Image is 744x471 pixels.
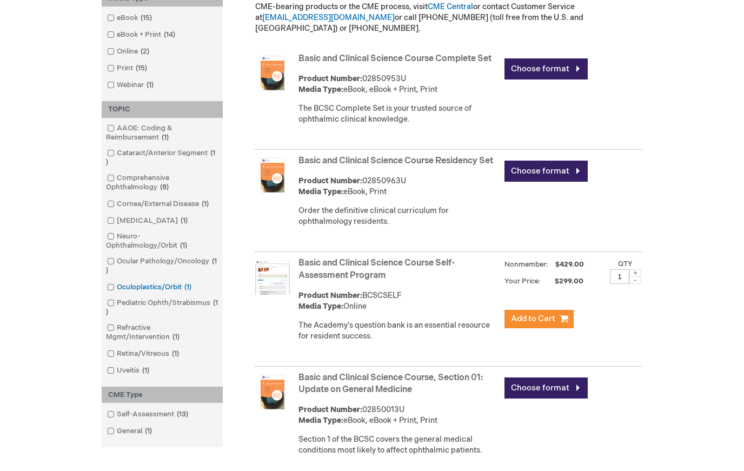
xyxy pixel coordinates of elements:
a: Neuro-Ophthalmology/Orbit1 [104,231,220,251]
span: 1 [182,283,194,291]
div: Section 1 of the BCSC covers the general medical conditions most likely to affect ophthalmic pati... [298,434,499,456]
div: CME Type [102,387,223,403]
strong: Your Price: [504,277,541,286]
strong: Nonmember: [504,258,548,271]
div: The BCSC Complete Set is your trusted source of ophthalmic clinical knowledge. [298,103,499,125]
a: eBook15 [104,13,156,23]
span: 15 [138,14,155,22]
a: CME Central [428,2,473,11]
a: Retina/Vitreous1 [104,349,183,359]
span: 14 [161,30,178,39]
div: TOPIC [102,101,223,118]
div: Order the definitive clinical curriculum for ophthalmology residents. [298,205,499,227]
div: 02850013U eBook, eBook + Print, Print [298,404,499,426]
a: Basic and Clinical Science Course, Section 01: Update on General Medicine [298,373,483,395]
span: 1 [170,333,182,341]
span: 1 [142,427,155,435]
a: Self-Assessment13 [104,409,192,420]
span: Add to Cart [511,314,555,324]
input: Qty [610,269,629,284]
strong: Media Type: [298,187,343,196]
span: 8 [157,183,171,191]
strong: Media Type: [298,85,343,94]
a: Pediatric Ophth/Strabismus1 [104,298,220,317]
span: 1 [106,149,215,167]
a: Basic and Clinical Science Course Residency Set [298,156,493,166]
strong: Product Number: [298,176,362,185]
a: Basic and Clinical Science Course Complete Set [298,54,491,64]
a: Cornea/External Disease1 [104,199,213,209]
a: [EMAIL_ADDRESS][DOMAIN_NAME] [262,13,395,22]
span: 1 [144,81,156,89]
div: The Academy's question bank is an essential resource for resident success. [298,320,499,342]
a: eBook + Print14 [104,30,180,40]
a: Choose format [504,161,588,182]
img: Basic and Clinical Science Course Complete Set [255,56,290,90]
span: 2 [138,47,152,56]
strong: Product Number: [298,74,362,83]
a: Choose format [504,58,588,79]
a: Print15 [104,63,151,74]
span: 1 [106,298,218,316]
div: 02850963U eBook, Print [298,176,499,197]
span: $429.00 [554,260,586,269]
a: Online2 [104,47,154,57]
strong: Media Type: [298,302,343,311]
a: Refractive Mgmt/Intervention1 [104,323,220,342]
a: General1 [104,426,156,436]
a: [MEDICAL_DATA]1 [104,216,192,226]
a: Webinar1 [104,80,158,90]
strong: Media Type: [298,416,343,425]
span: 1 [169,349,182,358]
a: Comprehensive Ophthalmology8 [104,173,220,193]
a: Ocular Pathology/Oncology1 [104,256,220,276]
img: Basic and Clinical Science Course, Section 01: Update on General Medicine [255,375,290,409]
span: 1 [178,216,190,225]
strong: Product Number: [298,291,362,300]
img: Basic and Clinical Science Course Self-Assessment Program [255,260,290,295]
button: Add to Cart [504,310,574,328]
strong: Product Number: [298,405,362,414]
span: 13 [174,410,191,419]
span: 1 [139,366,152,375]
a: AAOE: Coding & Reimbursement1 [104,123,220,143]
span: 1 [106,257,217,275]
a: Choose format [504,377,588,399]
a: Oculoplastics/Orbit1 [104,282,196,293]
span: $299.00 [542,277,585,286]
a: Cataract/Anterior Segment1 [104,148,220,168]
span: 1 [177,241,190,250]
span: 1 [199,200,211,208]
span: 15 [133,64,150,72]
a: Uveitis1 [104,366,154,376]
img: Basic and Clinical Science Course Residency Set [255,158,290,193]
a: Basic and Clinical Science Course Self-Assessment Program [298,258,455,281]
div: BCSCSELF Online [298,290,499,312]
label: Qty [618,260,633,268]
div: 02850953U eBook, eBook + Print, Print [298,74,499,95]
span: 1 [159,133,171,142]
